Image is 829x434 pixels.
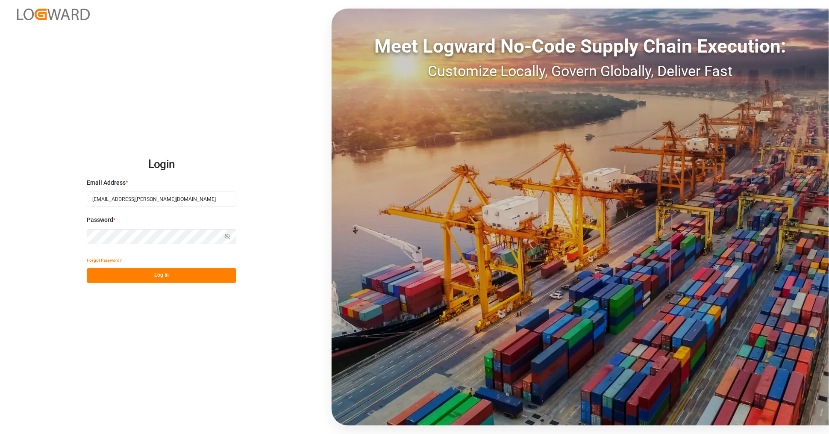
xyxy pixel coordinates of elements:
img: Logward_new_orange.png [17,9,90,20]
h2: Login [87,151,236,178]
button: Log In [87,268,236,283]
span: Email Address [87,178,126,187]
div: Meet Logward No-Code Supply Chain Execution: [332,32,829,60]
span: Password [87,216,113,224]
input: Enter your email [87,192,236,207]
div: Customize Locally, Govern Globally, Deliver Fast [332,60,829,82]
button: Forgot Password? [87,253,122,268]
